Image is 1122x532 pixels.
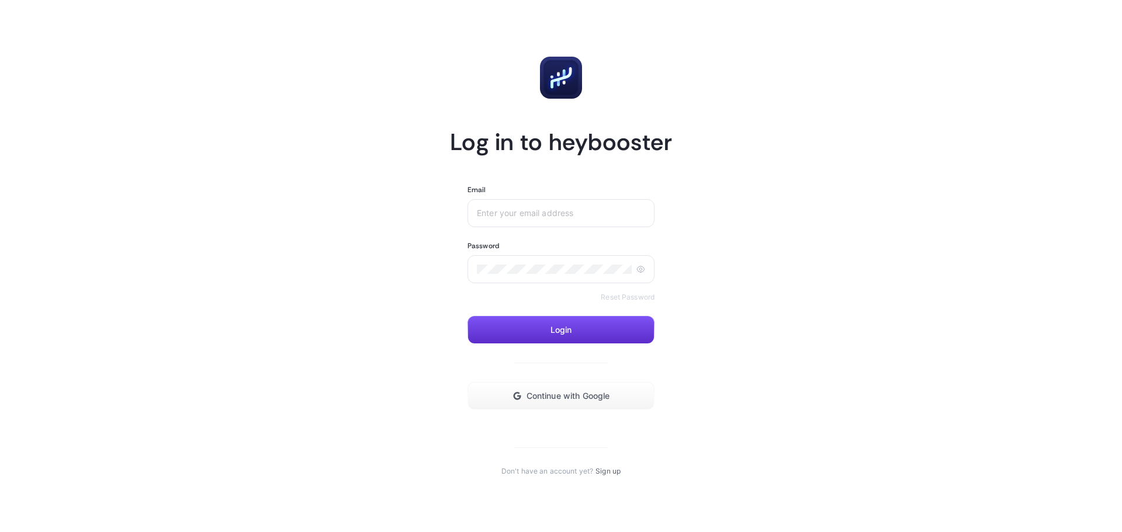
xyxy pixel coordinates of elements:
[477,208,645,218] input: Enter your email address
[501,467,593,476] span: Don't have an account yet?
[550,325,572,335] span: Login
[601,293,654,302] a: Reset Password
[467,382,654,410] button: Continue with Google
[467,185,486,194] label: Email
[595,467,621,476] a: Sign up
[450,127,672,157] h1: Log in to heybooster
[467,241,499,251] label: Password
[467,316,654,344] button: Login
[527,391,610,401] span: Continue with Google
